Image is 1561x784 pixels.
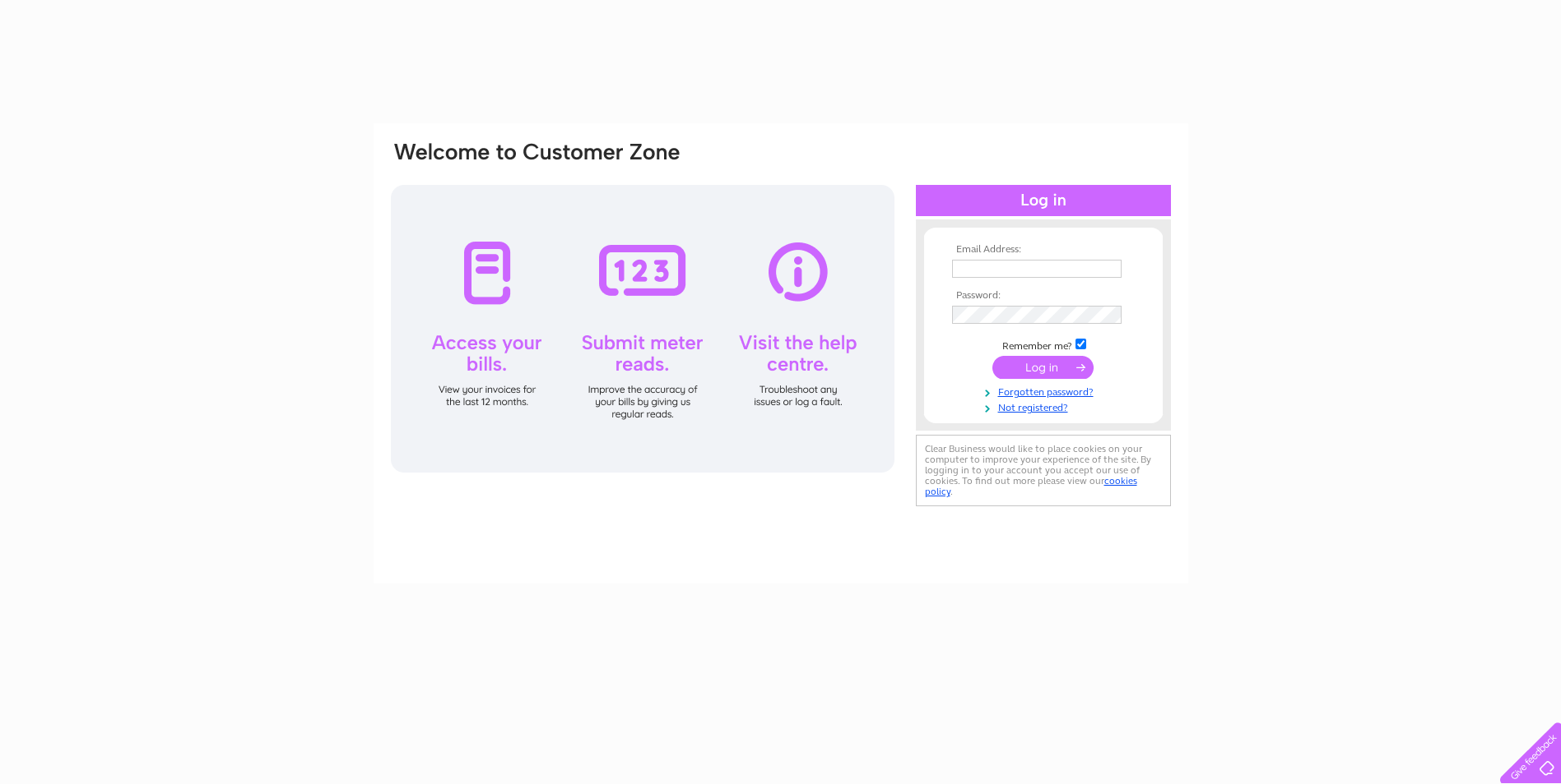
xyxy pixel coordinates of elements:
[948,290,1139,302] th: Password:
[952,399,1139,414] a: Not registered?
[948,336,1139,353] td: Remember me?
[916,435,1171,506] div: Clear Business would like to place cookies on your computer to improve your experience of the sit...
[992,356,1094,379] input: Submit
[952,383,1139,399] a: Forgotten password?
[925,475,1137,497] a: cookies policy
[948,244,1139,256] th: Email Address:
